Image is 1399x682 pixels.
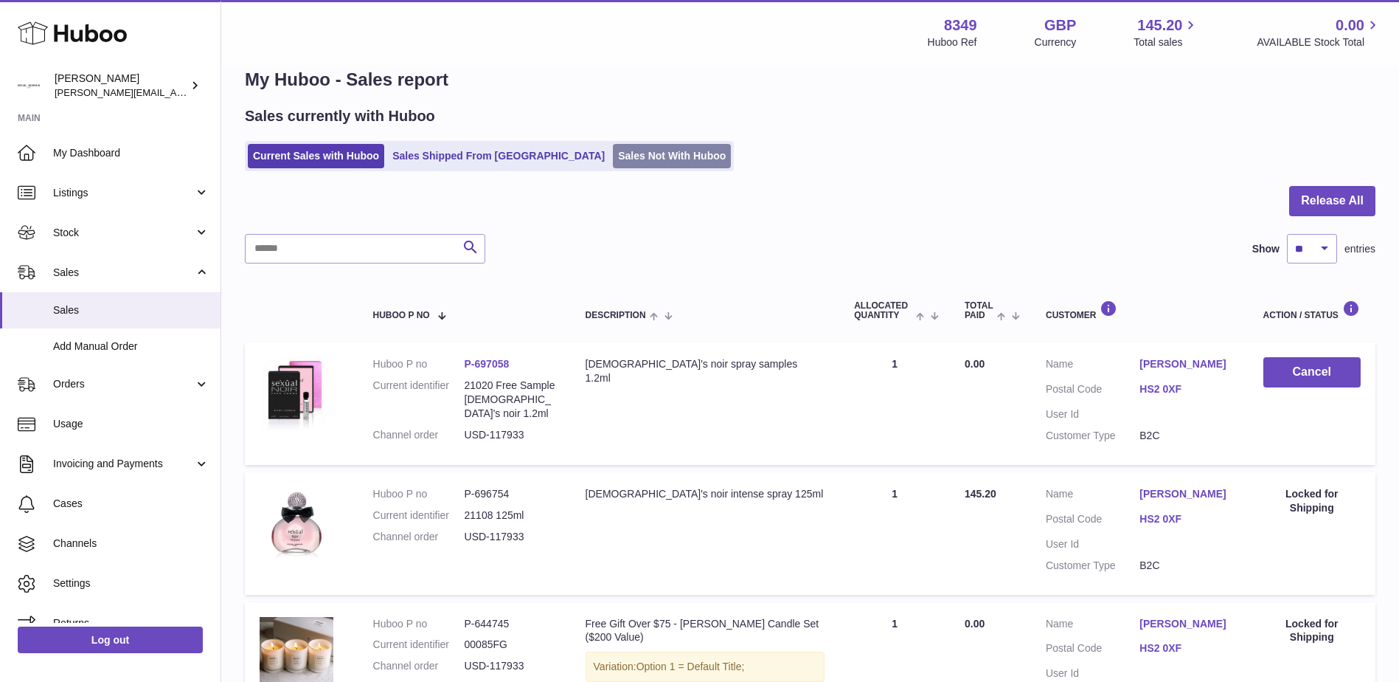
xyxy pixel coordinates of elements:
[854,301,912,320] span: ALLOCATED Quantity
[965,618,985,630] span: 0.00
[53,616,209,630] span: Returns
[373,379,465,421] dt: Current identifier
[465,509,556,523] dd: 21108 125ml
[586,357,825,385] div: [DEMOGRAPHIC_DATA]'s noir spray samples 1.2ml
[1046,382,1139,400] dt: Postal Code
[1139,641,1233,655] a: HS2 0XF
[53,417,209,431] span: Usage
[373,617,465,631] dt: Huboo P no
[1134,35,1199,49] span: Total sales
[373,638,465,652] dt: Current identifier
[53,377,194,391] span: Orders
[1336,15,1364,35] span: 0.00
[18,627,203,653] a: Log out
[1046,300,1234,320] div: Customer
[586,311,646,320] span: Description
[1139,357,1233,371] a: [PERSON_NAME]
[1139,559,1233,573] dd: B2C
[965,488,996,500] span: 145.20
[53,576,209,590] span: Settings
[465,487,556,501] dd: P-696754
[260,357,333,431] img: 83491682542323.jpg
[1289,186,1375,216] button: Release All
[965,301,993,320] span: Total paid
[245,106,435,126] h2: Sales currently with Huboo
[53,146,209,160] span: My Dashboard
[1046,429,1139,443] dt: Customer Type
[928,35,977,49] div: Huboo Ref
[373,357,465,371] dt: Huboo P no
[18,75,40,97] img: katy.taghizadeh@michelgermain.com
[55,86,296,98] span: [PERSON_NAME][EMAIL_ADDRESS][DOMAIN_NAME]
[1046,641,1139,659] dt: Postal Code
[373,659,465,673] dt: Channel order
[1035,35,1077,49] div: Currency
[465,530,556,544] dd: USD-117933
[465,638,556,652] dd: 00085FG
[839,472,950,595] td: 1
[586,617,825,645] div: Free Gift Over $75 - [PERSON_NAME] Candle Set ($200 Value)
[373,530,465,544] dt: Channel order
[944,15,977,35] strong: 8349
[1046,559,1139,573] dt: Customer Type
[1257,15,1381,49] a: 0.00 AVAILABLE Stock Total
[53,497,209,511] span: Cases
[55,72,187,100] div: [PERSON_NAME]
[1046,617,1139,635] dt: Name
[53,303,209,317] span: Sales
[586,487,825,501] div: [DEMOGRAPHIC_DATA]'s noir intense spray 125ml
[53,266,194,280] span: Sales
[465,659,556,673] dd: USD-117933
[53,340,209,354] span: Add Manual Order
[53,186,194,200] span: Listings
[260,487,333,561] img: 83491683129356.jpg
[465,358,510,370] a: P-697058
[1139,382,1233,396] a: HS2 0XF
[613,144,731,168] a: Sales Not With Huboo
[1263,300,1361,320] div: Action / Status
[1252,242,1280,256] label: Show
[465,379,556,421] dd: 21020 Free Sample [DEMOGRAPHIC_DATA]'s noir 1.2ml
[387,144,610,168] a: Sales Shipped From [GEOGRAPHIC_DATA]
[248,144,384,168] a: Current Sales with Huboo
[373,487,465,501] dt: Huboo P no
[1263,487,1361,515] div: Locked for Shipping
[1046,666,1139,681] dt: User Id
[53,537,209,551] span: Channels
[53,226,194,240] span: Stock
[373,311,430,320] span: Huboo P no
[1046,407,1139,421] dt: User Id
[1046,357,1139,375] dt: Name
[1044,15,1076,35] strong: GBP
[1139,487,1233,501] a: [PERSON_NAME]
[373,509,465,523] dt: Current identifier
[1046,537,1139,551] dt: User Id
[636,661,745,672] span: Option 1 = Default Title;
[1134,15,1199,49] a: 145.20 Total sales
[1046,512,1139,530] dt: Postal Code
[1137,15,1182,35] span: 145.20
[245,68,1375,92] h1: My Huboo - Sales report
[1139,429,1233,443] dd: B2C
[839,342,950,465] td: 1
[373,428,465,442] dt: Channel order
[1263,617,1361,645] div: Locked for Shipping
[465,428,556,442] dd: USD-117933
[53,457,194,471] span: Invoicing and Payments
[1139,512,1233,526] a: HS2 0XF
[1263,357,1361,387] button: Cancel
[465,617,556,631] dd: P-644745
[1139,617,1233,631] a: [PERSON_NAME]
[965,358,985,370] span: 0.00
[586,652,825,682] div: Variation:
[1257,35,1381,49] span: AVAILABLE Stock Total
[1344,242,1375,256] span: entries
[1046,487,1139,505] dt: Name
